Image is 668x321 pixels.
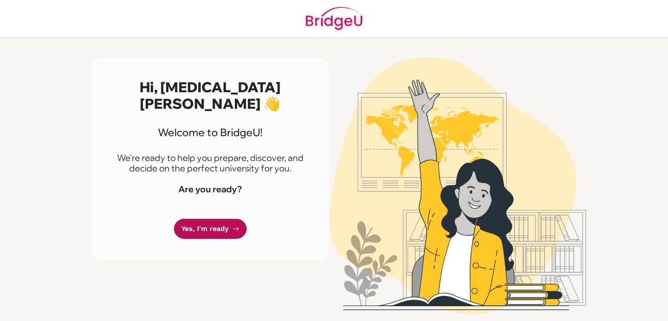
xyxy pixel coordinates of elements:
[112,79,308,112] h2: Hi, [MEDICAL_DATA][PERSON_NAME] 👋
[112,153,308,174] p: We're ready to help you prepare, discover, and decide on the perfect university for you.
[174,219,247,239] a: Yes, I'm ready
[112,184,308,194] h4: Are you ready?
[112,126,308,139] h3: Welcome to BridgeU!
